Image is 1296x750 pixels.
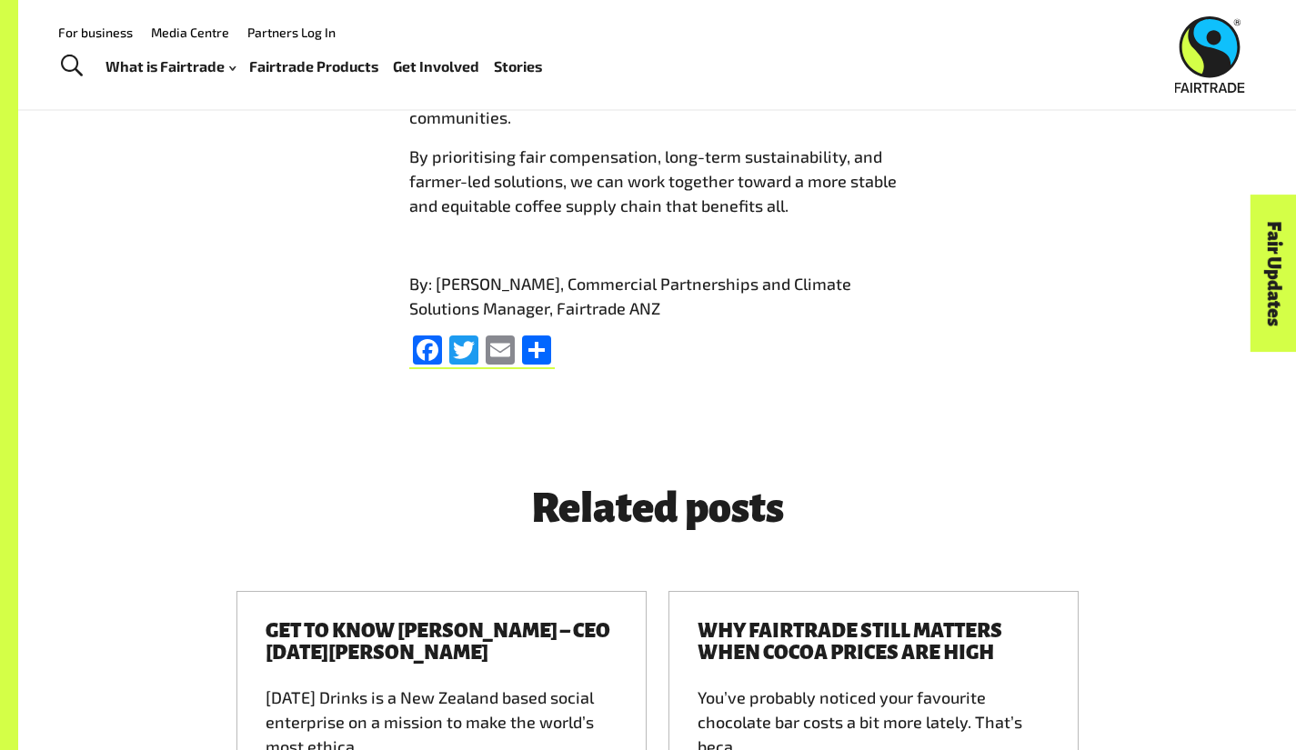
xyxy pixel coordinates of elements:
[49,44,94,89] a: Toggle Search
[482,335,518,369] a: Email
[266,620,618,664] h3: Get to know [PERSON_NAME] – CEO [DATE][PERSON_NAME]
[409,272,906,321] p: By: [PERSON_NAME], Commercial Partnerships and Climate Solutions Manager, Fairtrade ANZ
[494,54,542,80] a: Stories
[249,54,378,80] a: Fairtrade Products
[151,25,229,40] a: Media Centre
[409,145,906,218] p: By prioritising fair compensation, long-term sustainability, and farmer-led solutions, we can wor...
[518,335,555,369] a: Share
[58,25,133,40] a: For business
[247,25,336,40] a: Partners Log In
[393,54,479,80] a: Get Involved
[446,335,482,369] a: Twitter
[409,335,446,369] a: Facebook
[105,54,236,80] a: What is Fairtrade
[1175,16,1245,93] img: Fairtrade Australia New Zealand logo
[698,620,1050,664] h3: Why Fairtrade still matters when cocoa prices are high
[409,486,906,532] h4: Related posts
